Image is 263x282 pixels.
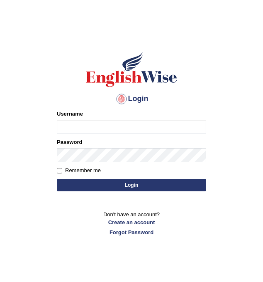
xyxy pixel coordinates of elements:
img: Logo of English Wise sign in for intelligent practice with AI [84,51,179,88]
input: Remember me [57,168,62,173]
label: Password [57,138,82,146]
label: Remember me [57,166,101,175]
a: Forgot Password [57,228,206,236]
h4: Login [57,92,206,106]
button: Login [57,179,206,191]
label: Username [57,110,83,118]
a: Create an account [57,218,206,226]
p: Don't have an account? [57,210,206,236]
